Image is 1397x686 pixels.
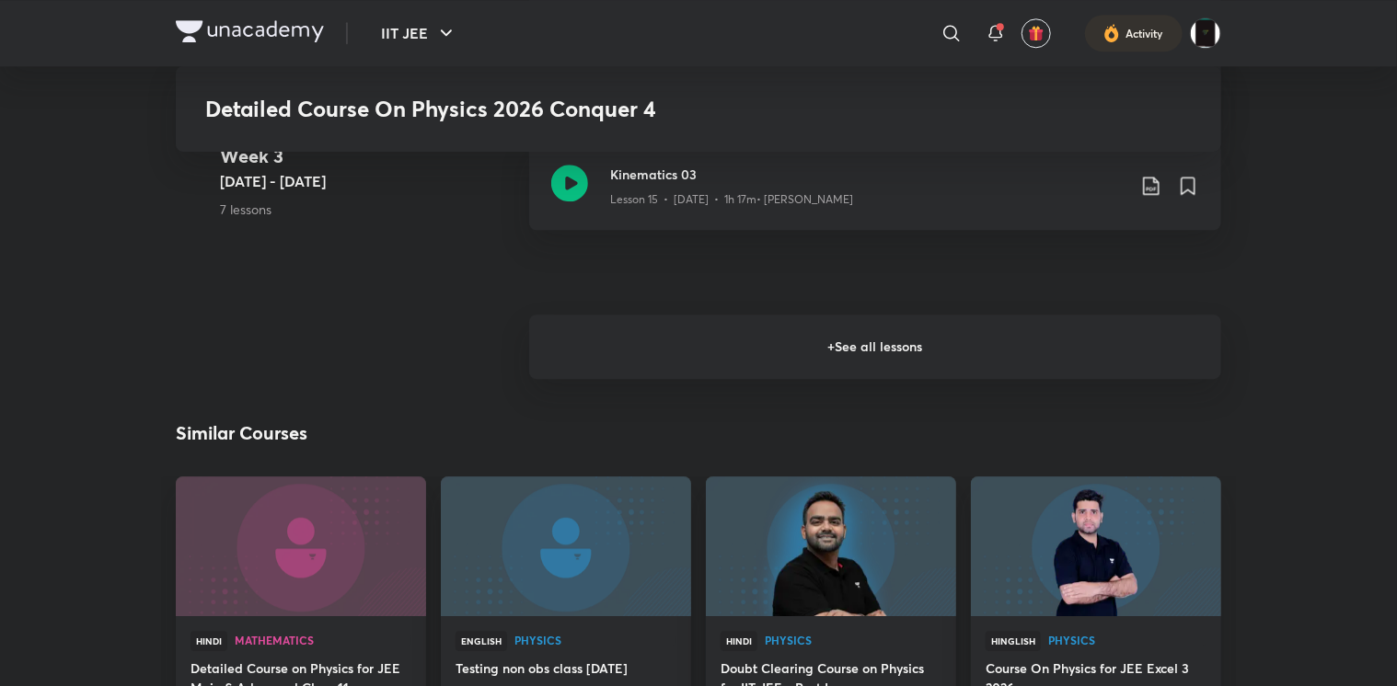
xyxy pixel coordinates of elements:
[220,143,514,170] h4: Week 3
[529,314,1221,379] h6: + See all lessons
[765,635,941,646] span: Physics
[176,419,307,447] h2: Similar Courses
[176,20,324,47] a: Company Logo
[190,631,227,651] span: Hindi
[706,476,956,616] a: new-thumbnail
[456,658,676,681] a: Testing non obs class [DATE]
[703,474,958,617] img: new-thumbnail
[1048,635,1206,646] span: Physics
[1190,17,1221,49] img: Anurag Agarwal
[986,631,1041,651] span: Hinglish
[610,165,1126,184] h3: Kinematics 03
[1028,25,1045,41] img: avatar
[968,474,1223,617] img: new-thumbnail
[176,476,426,616] a: new-thumbnail
[205,96,926,122] h3: Detailed Course On Physics 2026 Conquer 4
[235,635,411,646] span: Mathematics
[220,200,514,219] p: 7 lessons
[971,476,1221,616] a: new-thumbnail
[514,635,676,647] a: Physics
[456,631,507,651] span: English
[173,474,428,617] img: new-thumbnail
[220,170,514,192] h5: [DATE] - [DATE]
[441,476,691,616] a: new-thumbnail
[765,635,941,647] a: Physics
[235,635,411,647] a: Mathematics
[529,143,1221,252] a: Kinematics 03Lesson 15 • [DATE] • 1h 17m• [PERSON_NAME]
[370,15,468,51] button: IIT JEE
[1103,22,1120,44] img: activity
[1022,18,1051,48] button: avatar
[1048,635,1206,647] a: Physics
[514,635,676,646] span: Physics
[176,20,324,42] img: Company Logo
[438,474,693,617] img: new-thumbnail
[610,191,853,208] p: Lesson 15 • [DATE] • 1h 17m • [PERSON_NAME]
[721,631,757,651] span: Hindi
